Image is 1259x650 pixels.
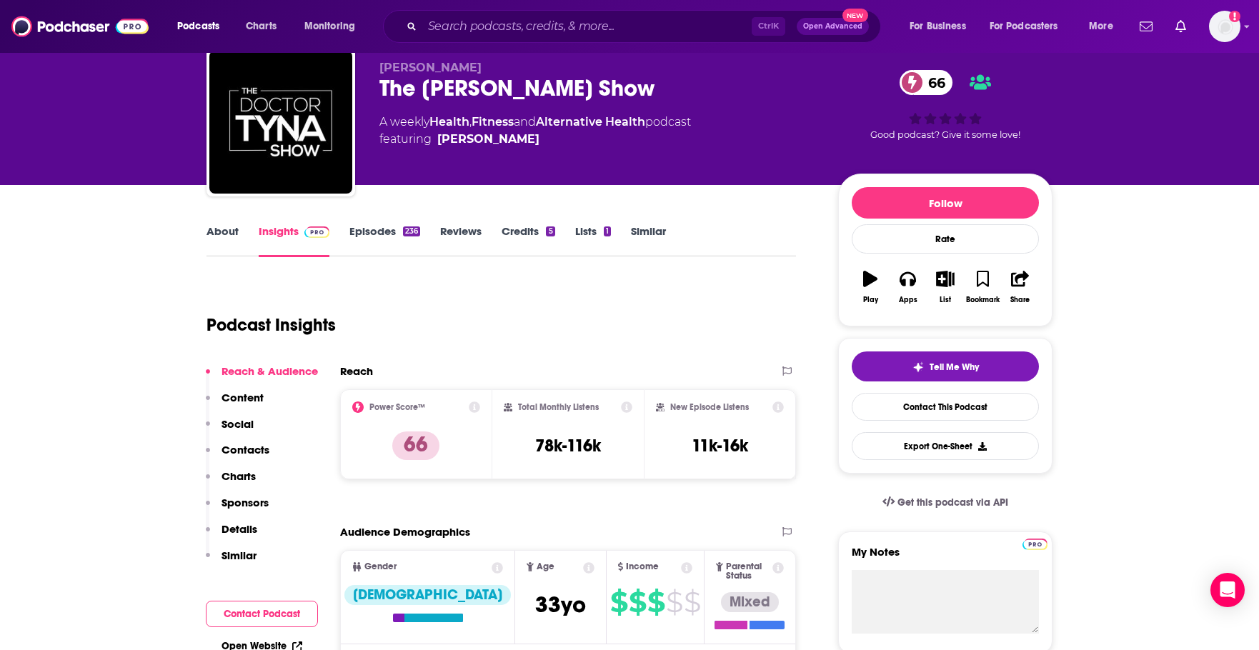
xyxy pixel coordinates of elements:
[222,469,256,483] p: Charts
[626,562,659,571] span: Income
[364,562,397,571] span: Gender
[1010,296,1030,304] div: Share
[852,432,1039,460] button: Export One-Sheet
[966,296,1000,304] div: Bookmark
[403,226,420,236] div: 236
[397,10,895,43] div: Search podcasts, credits, & more...
[502,224,554,257] a: Credits5
[852,545,1039,570] label: My Notes
[206,314,336,336] h1: Podcast Insights
[852,393,1039,421] a: Contact This Podcast
[222,522,257,536] p: Details
[852,224,1039,254] div: Rate
[440,224,482,257] a: Reviews
[914,70,952,95] span: 66
[177,16,219,36] span: Podcasts
[1089,16,1113,36] span: More
[206,224,239,257] a: About
[852,187,1039,219] button: Follow
[537,562,554,571] span: Age
[1210,573,1245,607] div: Open Intercom Messenger
[246,16,277,36] span: Charts
[1170,14,1192,39] a: Show notifications dropdown
[940,296,951,304] div: List
[167,15,238,38] button: open menu
[863,296,878,304] div: Play
[535,435,601,456] h3: 78k-116k
[980,15,1079,38] button: open menu
[222,549,257,562] p: Similar
[206,601,318,627] button: Contact Podcast
[721,592,779,612] div: Mixed
[964,261,1001,313] button: Bookmark
[1229,11,1240,22] svg: Add a profile image
[1079,15,1131,38] button: open menu
[852,261,889,313] button: Play
[206,364,318,391] button: Reach & Audience
[237,15,285,38] a: Charts
[429,115,469,129] a: Health
[910,16,966,36] span: For Business
[422,15,752,38] input: Search podcasts, credits, & more...
[1209,11,1240,42] span: Logged in as Ashley_Beenen
[803,23,862,30] span: Open Advanced
[1002,261,1039,313] button: Share
[379,61,482,74] span: [PERSON_NAME]
[604,226,611,236] div: 1
[797,18,869,35] button: Open AdvancedNew
[629,591,646,614] span: $
[900,70,952,95] a: 66
[304,226,329,238] img: Podchaser Pro
[871,485,1020,520] a: Get this podcast via API
[1022,536,1047,550] a: Pro website
[900,15,984,38] button: open menu
[222,364,318,378] p: Reach & Audience
[930,361,979,373] span: Tell Me Why
[889,261,926,313] button: Apps
[870,129,1020,140] span: Good podcast? Give it some love!
[852,351,1039,381] button: tell me why sparkleTell Me Why
[684,591,700,614] span: $
[469,115,472,129] span: ,
[222,391,264,404] p: Content
[990,16,1058,36] span: For Podcasters
[899,296,917,304] div: Apps
[1209,11,1240,42] button: Show profile menu
[11,13,149,40] a: Podchaser - Follow, Share and Rate Podcasts
[392,431,439,460] p: 66
[206,417,254,444] button: Social
[1022,539,1047,550] img: Podchaser Pro
[1209,11,1240,42] img: User Profile
[379,131,691,148] span: featuring
[222,417,254,431] p: Social
[897,496,1008,509] span: Get this podcast via API
[340,525,470,539] h2: Audience Demographics
[206,522,257,549] button: Details
[838,61,1053,149] div: 66Good podcast? Give it some love!
[222,443,269,456] p: Contacts
[344,585,511,605] div: [DEMOGRAPHIC_DATA]
[631,224,666,257] a: Similar
[259,224,329,257] a: InsightsPodchaser Pro
[340,364,373,378] h2: Reach
[206,469,256,496] button: Charts
[610,591,627,614] span: $
[666,591,682,614] span: $
[575,224,611,257] a: Lists1
[536,115,645,129] a: Alternative Health
[692,435,748,456] h3: 11k-16k
[222,496,269,509] p: Sponsors
[206,496,269,522] button: Sponsors
[294,15,374,38] button: open menu
[752,17,785,36] span: Ctrl K
[379,114,691,148] div: A weekly podcast
[209,51,352,194] img: The Dr. Tyna Show
[206,549,257,575] button: Similar
[369,402,425,412] h2: Power Score™
[546,226,554,236] div: 5
[437,131,539,148] a: Dr. Tyna Moore
[206,443,269,469] button: Contacts
[912,361,924,373] img: tell me why sparkle
[1134,14,1158,39] a: Show notifications dropdown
